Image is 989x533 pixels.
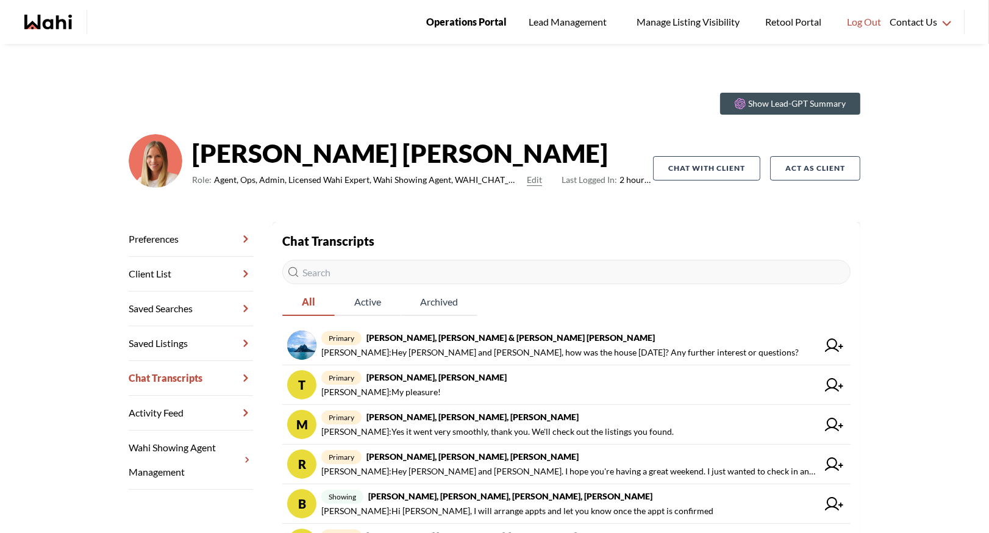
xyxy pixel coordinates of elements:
[282,260,851,284] input: Search
[129,431,253,490] a: Wahi Showing Agent Management
[287,489,316,518] div: B
[321,345,799,360] span: [PERSON_NAME] : Hey [PERSON_NAME] and [PERSON_NAME], how was the house [DATE]? Any further intere...
[426,14,507,30] span: Operations Portal
[282,289,335,315] span: All
[129,222,253,257] a: Preferences
[282,484,851,524] a: Bshowing[PERSON_NAME], [PERSON_NAME], [PERSON_NAME], [PERSON_NAME][PERSON_NAME]:Hi [PERSON_NAME],...
[192,135,653,171] strong: [PERSON_NAME] [PERSON_NAME]
[24,15,72,29] a: Wahi homepage
[282,234,374,248] strong: Chat Transcripts
[765,14,825,30] span: Retool Portal
[770,156,860,181] button: Act as Client
[214,173,522,187] span: Agent, Ops, Admin, Licensed Wahi Expert, Wahi Showing Agent, WAHI_CHAT_MODERATOR
[282,326,851,365] a: primary[PERSON_NAME], [PERSON_NAME] & [PERSON_NAME] [PERSON_NAME][PERSON_NAME]:Hey [PERSON_NAME] ...
[401,289,477,316] button: Archived
[847,14,881,30] span: Log Out
[129,361,253,396] a: Chat Transcripts
[129,134,182,188] img: 0f07b375cde2b3f9.png
[321,331,362,345] span: primary
[748,98,846,110] p: Show Lead-GPT Summary
[321,424,674,439] span: [PERSON_NAME] : Yes it went very smoothly, thank you. We'll check out the listings you found.
[321,490,363,504] span: showing
[287,331,316,360] img: chat avatar
[321,410,362,424] span: primary
[366,332,655,343] strong: [PERSON_NAME], [PERSON_NAME] & [PERSON_NAME] [PERSON_NAME]
[129,292,253,326] a: Saved Searches
[401,289,477,315] span: Archived
[633,14,743,30] span: Manage Listing Visibility
[282,405,851,445] a: Mprimary[PERSON_NAME], [PERSON_NAME], [PERSON_NAME][PERSON_NAME]:Yes it went very smoothly, thank...
[129,396,253,431] a: Activity Feed
[321,371,362,385] span: primary
[287,370,316,399] div: T
[321,504,713,518] span: [PERSON_NAME] : Hi [PERSON_NAME], I will arrange appts and let you know once the appt is confirmed
[562,173,653,187] span: 2 hours ago
[335,289,401,316] button: Active
[192,173,212,187] span: Role:
[282,365,851,405] a: Tprimary[PERSON_NAME], [PERSON_NAME][PERSON_NAME]:My pleasure!
[527,173,542,187] button: Edit
[562,174,617,185] span: Last Logged In:
[653,156,760,181] button: Chat with client
[282,289,335,316] button: All
[366,412,579,422] strong: [PERSON_NAME], [PERSON_NAME], [PERSON_NAME]
[282,445,851,484] a: Rprimary[PERSON_NAME], [PERSON_NAME], [PERSON_NAME][PERSON_NAME]:Hey [PERSON_NAME] and [PERSON_NA...
[529,14,611,30] span: Lead Management
[366,451,579,462] strong: [PERSON_NAME], [PERSON_NAME], [PERSON_NAME]
[129,326,253,361] a: Saved Listings
[366,372,507,382] strong: [PERSON_NAME], [PERSON_NAME]
[129,257,253,292] a: Client List
[321,450,362,464] span: primary
[287,410,316,439] div: M
[321,385,441,399] span: [PERSON_NAME] : My pleasure!
[335,289,401,315] span: Active
[287,449,316,479] div: R
[720,93,860,115] button: Show Lead-GPT Summary
[368,491,652,501] strong: [PERSON_NAME], [PERSON_NAME], [PERSON_NAME], [PERSON_NAME]
[321,464,818,479] span: [PERSON_NAME] : Hey [PERSON_NAME] and [PERSON_NAME]. I hope you're having a great weekend. I just...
